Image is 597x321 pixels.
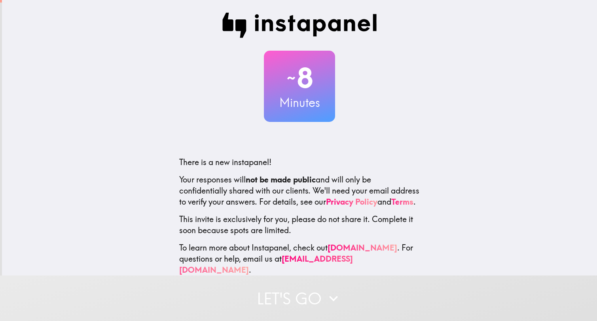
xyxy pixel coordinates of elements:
p: Your responses will and will only be confidentially shared with our clients. We'll need your emai... [179,174,420,207]
h2: 8 [264,62,335,94]
a: Terms [391,197,413,207]
span: ~ [286,66,297,90]
p: This invite is exclusively for you, please do not share it. Complete it soon because spots are li... [179,214,420,236]
a: Privacy Policy [326,197,377,207]
img: Instapanel [222,13,377,38]
p: To learn more about Instapanel, check out . For questions or help, email us at . [179,242,420,275]
a: [EMAIL_ADDRESS][DOMAIN_NAME] [179,254,353,275]
h3: Minutes [264,94,335,111]
span: There is a new instapanel! [179,157,271,167]
a: [DOMAIN_NAME] [328,243,397,253]
b: not be made public [246,175,316,184]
